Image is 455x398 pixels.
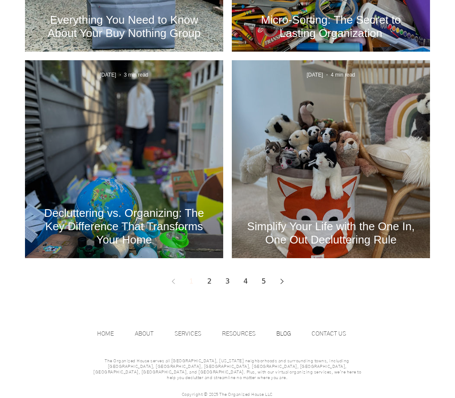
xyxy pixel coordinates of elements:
a: CONTACT US [307,327,362,340]
span: Jun 12, 2024 [307,72,323,78]
button: Previous page [165,274,181,289]
span: Aug 8, 2024 [100,72,116,78]
a: Micro-Sorting: The Secret to Lasting Organization [245,13,417,40]
span: 3 min read [124,72,149,78]
a: Next page [274,274,290,289]
p: SERVICES [170,327,206,340]
a: Everything You Need to Know About Your Buy Nothing Group [38,13,210,40]
a: RESOURCES [218,327,272,340]
nav: Site [93,327,362,340]
a: Page 4 [238,274,253,289]
span: 4 min read [331,72,355,78]
a: Page 5 [256,274,271,289]
a: ABOUT [131,327,170,340]
button: Page 1 [184,274,199,289]
p: CONTACT US [307,327,350,340]
p: ABOUT [131,327,158,340]
a: Page 2 [202,274,217,289]
p: BLOG [272,327,296,340]
h2: Decluttering vs. Organizing: The Key Difference That Transforms Your Home [38,207,210,247]
a: HOME [93,327,131,340]
a: BLOG [272,327,307,340]
a: Decluttering vs. Organizing: The Key Difference That Transforms Your Home [38,206,210,247]
a: SERVICES [170,327,218,340]
a: Page 3 [220,274,235,289]
span: Copyright © 2025 The Organized House LLC [182,392,273,397]
a: Simplify Your Life with the One In, One Out Decluttering Rule [245,219,417,247]
p: RESOURCES [218,327,260,340]
p: HOME [93,327,118,340]
span: The Organized House serves all [GEOGRAPHIC_DATA], [US_STATE] neighborhoods and surrounding towns,... [93,359,361,380]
